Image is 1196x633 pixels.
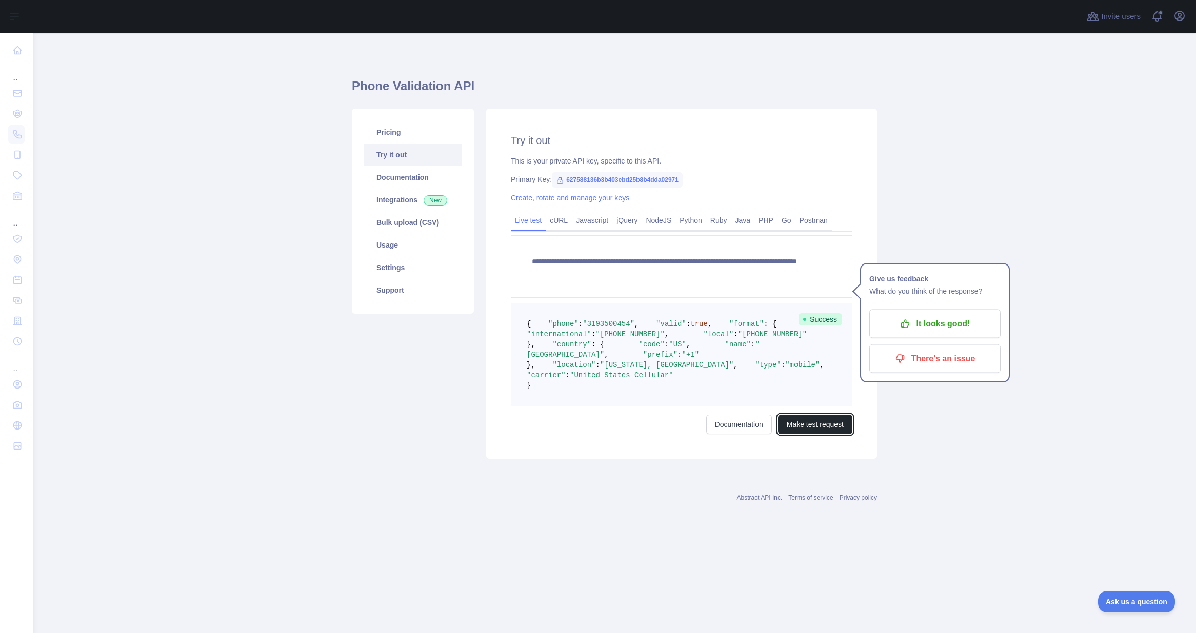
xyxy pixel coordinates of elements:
div: ... [8,207,25,228]
span: "country" [552,340,591,349]
a: Settings [364,256,462,279]
span: "United States Cellular" [570,371,673,379]
span: , [820,361,824,369]
span: : [665,340,669,349]
a: Privacy policy [840,494,877,501]
span: "mobile" [785,361,820,369]
a: Ruby [706,212,731,229]
span: "[PHONE_NUMBER]" [595,330,664,338]
span: { [527,320,531,328]
div: Primary Key: [511,174,852,185]
a: Try it out [364,144,462,166]
a: Documentation [706,415,772,434]
span: 627588136b3b403ebd25b8b4dda02971 [552,172,683,188]
span: "[PHONE_NUMBER]" [738,330,807,338]
a: Support [364,279,462,301]
h2: Try it out [511,133,852,148]
a: Integrations New [364,189,462,211]
div: This is your private API key, specific to this API. [511,156,852,166]
span: , [665,330,669,338]
iframe: Toggle Customer Support [1098,591,1175,612]
span: } [527,381,531,390]
span: Invite users [1101,11,1141,23]
button: Make test request [778,415,852,434]
span: }, [527,340,535,349]
span: }, [527,361,535,369]
span: : [686,320,690,328]
span: "3193500454" [583,320,634,328]
span: : [781,361,785,369]
a: PHP [754,212,778,229]
span: : [566,371,570,379]
a: Live test [511,212,546,229]
div: ... [8,353,25,373]
span: "phone" [548,320,579,328]
a: Go [778,212,795,229]
span: , [733,361,737,369]
a: Python [675,212,706,229]
span: "type" [755,361,781,369]
span: "prefix" [643,351,677,359]
span: : { [764,320,776,328]
a: cURL [546,212,572,229]
a: Pricing [364,121,462,144]
span: "local" [703,330,733,338]
span: "US" [669,340,686,349]
span: , [686,340,690,349]
span: : [579,320,583,328]
span: : [591,330,595,338]
span: , [634,320,639,328]
a: Documentation [364,166,462,189]
span: : [751,340,755,349]
span: "format" [729,320,764,328]
a: Java [731,212,755,229]
span: , [604,351,608,359]
h1: Phone Validation API [352,78,877,103]
span: "valid" [656,320,686,328]
span: , [708,320,712,328]
div: ... [8,62,25,82]
span: : [677,351,682,359]
span: "[US_STATE], [GEOGRAPHIC_DATA]" [600,361,733,369]
span: "name" [725,340,751,349]
a: Usage [364,234,462,256]
span: : [595,361,600,369]
a: Postman [795,212,832,229]
p: What do you think of the response? [869,285,1001,297]
span: "code" [639,340,664,349]
a: NodeJS [642,212,675,229]
span: "international" [527,330,591,338]
span: true [690,320,708,328]
span: : { [591,340,604,349]
a: Create, rotate and manage your keys [511,194,629,202]
a: Terms of service [788,494,833,501]
span: "carrier" [527,371,566,379]
a: Bulk upload (CSV) [364,211,462,234]
button: Invite users [1085,8,1143,25]
a: Abstract API Inc. [737,494,783,501]
h1: Give us feedback [869,273,1001,285]
span: : [733,330,737,338]
a: Javascript [572,212,612,229]
span: "location" [552,361,595,369]
span: "+1" [682,351,699,359]
span: Success [799,313,842,325]
span: New [424,195,447,206]
a: jQuery [612,212,642,229]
